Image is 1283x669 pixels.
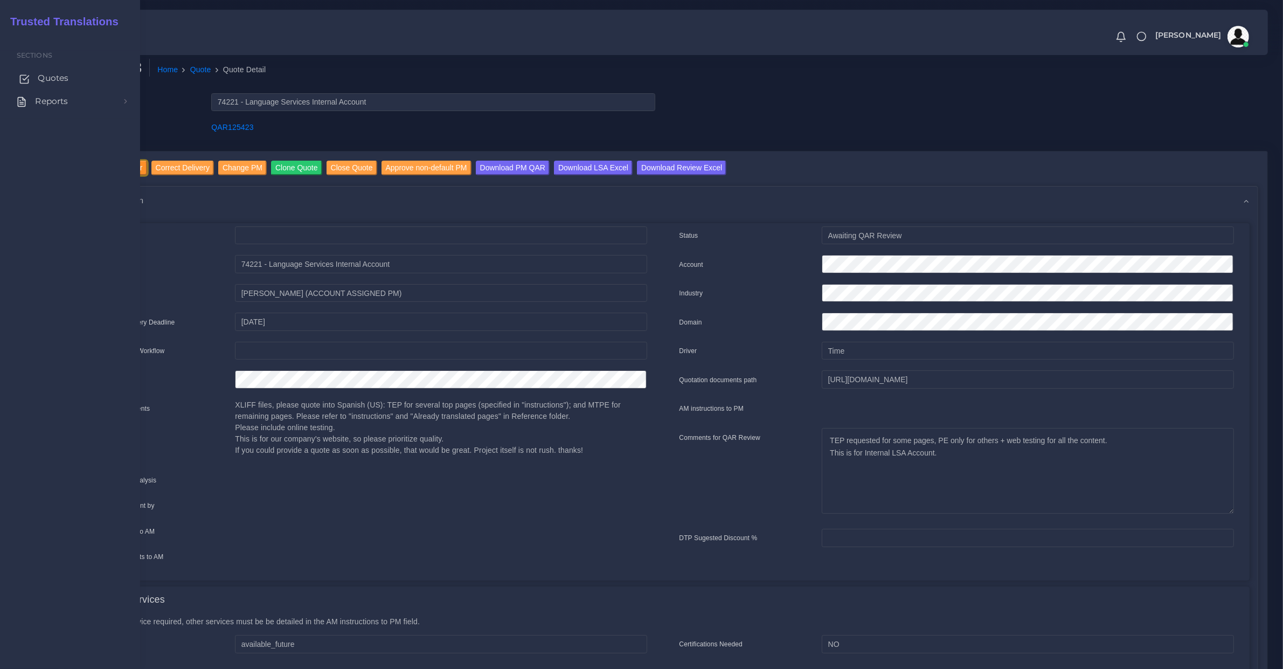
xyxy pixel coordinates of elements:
label: Domain [679,318,702,327]
span: Quotes [38,72,68,84]
input: pm [235,284,647,302]
a: Reports [8,90,132,113]
input: Download LSA Excel [554,161,633,175]
li: Quote Detail [211,64,266,75]
label: Certifications Needed [679,639,743,649]
label: Driver [679,346,697,356]
label: Account [679,260,703,270]
p: XLIFF files, please quote into Spanish (US): TEP for several top pages (specified in "instruction... [235,399,647,456]
div: Quote information [69,187,1258,214]
label: DTP Sugested Discount % [679,533,758,543]
h2: Trusted Translations [3,15,119,28]
a: QAR125423 [211,123,253,132]
input: Download Review Excel [637,161,726,175]
img: avatar [1227,26,1249,47]
a: [PERSON_NAME]avatar [1150,26,1253,47]
textarea: TEP requested for some pages, PE only for others + web testing for all the content. This is for I... [822,428,1233,514]
input: Correct Delivery [151,161,214,175]
span: [PERSON_NAME] [1155,31,1222,39]
input: Close Quote [327,161,377,175]
input: Download PM QAR [476,161,550,175]
input: Clone Quote [271,161,322,175]
input: Approve non-default PM [382,161,471,175]
span: Sections [17,51,140,61]
label: AM instructions to PM [679,404,744,413]
label: Quotation documents path [679,375,757,385]
label: Comments for QAR Review [679,433,760,443]
label: Industry [679,288,703,298]
a: Trusted Translations [3,13,119,31]
input: Change PM [218,161,267,175]
label: Status [679,231,698,240]
p: Select main service required, other services must be be detailed in the AM instructions to PM field. [85,616,1242,627]
span: Reports [35,95,68,107]
a: Quotes [8,67,132,89]
a: Home [157,64,178,75]
a: Quote [190,64,211,75]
